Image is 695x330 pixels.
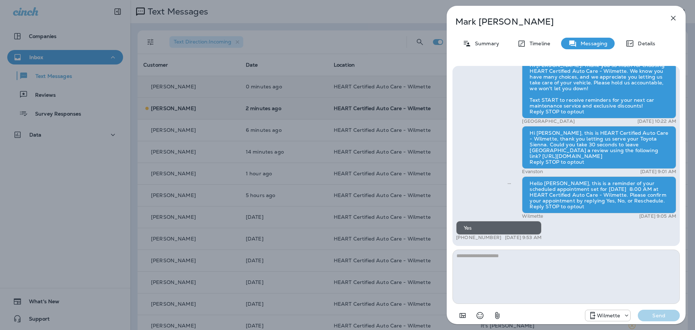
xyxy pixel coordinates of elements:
p: [DATE] 10:22 AM [637,118,676,124]
p: Messaging [577,41,607,46]
p: Mark [PERSON_NAME] [455,17,653,27]
span: Sent [507,180,511,186]
p: Details [634,41,655,46]
p: [GEOGRAPHIC_DATA] [522,118,574,124]
div: Hi [PERSON_NAME]! Thank you so much for choosing HEART Certified Auto Care - Wilmette. We know yo... [522,58,676,118]
p: [DATE] 9:53 AM [505,235,542,241]
p: [PHONE_NUMBER] [456,235,501,241]
div: Hi [PERSON_NAME], this is HEART Certified Auto Care - Wilmette, thank you letting us serve your T... [522,126,676,169]
p: Wilmette [597,313,620,318]
button: Add in a premade template [455,308,470,323]
button: Select an emoji [473,308,487,323]
p: Summary [471,41,499,46]
p: [DATE] 9:05 AM [639,213,676,219]
div: Hello [PERSON_NAME], this is a reminder of your scheduled appointment set for [DATE] 8:00 AM at H... [522,176,676,213]
div: +1 (847) 865-9557 [585,311,630,320]
p: Evanston [522,169,543,175]
p: Timeline [526,41,550,46]
div: Yes [456,221,542,235]
p: Wilmette [522,213,543,219]
p: [DATE] 9:01 AM [640,169,676,175]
